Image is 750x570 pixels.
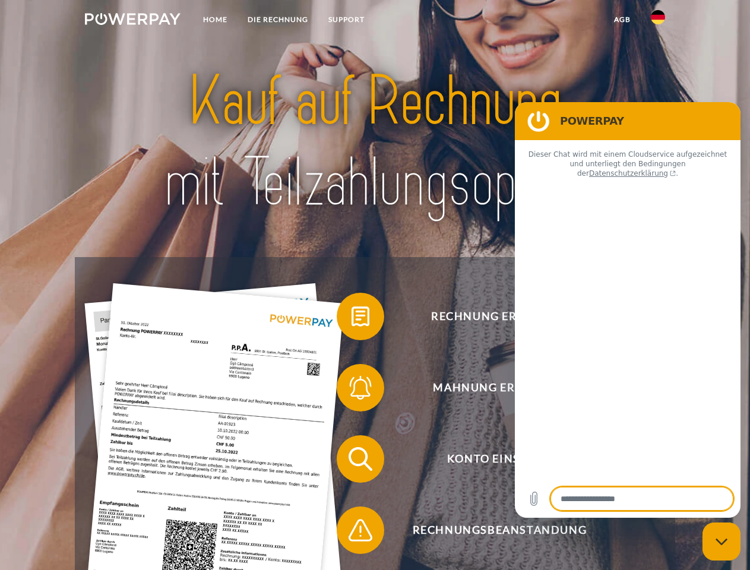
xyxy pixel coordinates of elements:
[337,364,645,411] button: Mahnung erhalten?
[604,9,641,30] a: agb
[515,102,740,518] iframe: Messaging-Fenster
[346,373,375,403] img: qb_bell.svg
[193,9,238,30] a: Home
[337,435,645,483] button: Konto einsehen
[354,506,645,554] span: Rechnungsbeanstandung
[85,13,181,25] img: logo-powerpay-white.svg
[354,435,645,483] span: Konto einsehen
[346,444,375,474] img: qb_search.svg
[318,9,375,30] a: SUPPORT
[702,522,740,560] iframe: Schaltfläche zum Öffnen des Messaging-Fensters; Konversation läuft
[337,506,645,554] button: Rechnungsbeanstandung
[238,9,318,30] a: DIE RECHNUNG
[354,293,645,340] span: Rechnung erhalten?
[354,364,645,411] span: Mahnung erhalten?
[651,10,665,24] img: de
[337,293,645,340] button: Rechnung erhalten?
[113,57,637,227] img: title-powerpay_de.svg
[346,515,375,545] img: qb_warning.svg
[346,302,375,331] img: qb_bill.svg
